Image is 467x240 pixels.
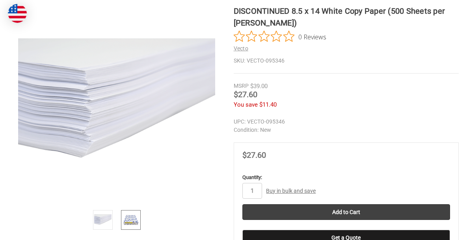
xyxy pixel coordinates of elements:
label: Quantity: [242,174,450,181]
dd: VECTO-095346 [234,118,459,126]
dd: New [234,126,459,134]
span: $39.00 [250,83,268,90]
img: 8.5 x 14 White Copy Paper (500 Sheets per Ream) [94,211,112,229]
img: duty and tax information for United States [8,4,27,23]
button: Rated 0 out of 5 stars from 0 reviews. Jump to reviews. [234,31,326,42]
img: 8.5 x 14 White Copy Paper (500 Sheets per Ream) [18,5,215,202]
span: $27.60 [234,90,257,99]
dt: SKU: [234,57,245,65]
a: Vecto [234,45,248,52]
div: MSRP [234,82,249,90]
a: Buy in bulk and save [266,188,316,194]
input: Add to Cart [242,204,450,220]
span: 0 Reviews [298,31,326,42]
span: $11.40 [259,101,277,108]
dt: UPC: [234,118,246,126]
span: $27.60 [242,150,266,160]
span: You save [234,101,258,108]
img: DISCONTINUED 8.5 x 14 White Copy Paper (500 Sheets per Ream) [122,211,140,229]
h1: DISCONTINUED 8.5 x 14 White Copy Paper (500 Sheets per [PERSON_NAME]) [234,5,459,29]
dd: VECTO-095346 [234,57,459,65]
dt: Condition: [234,126,259,134]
